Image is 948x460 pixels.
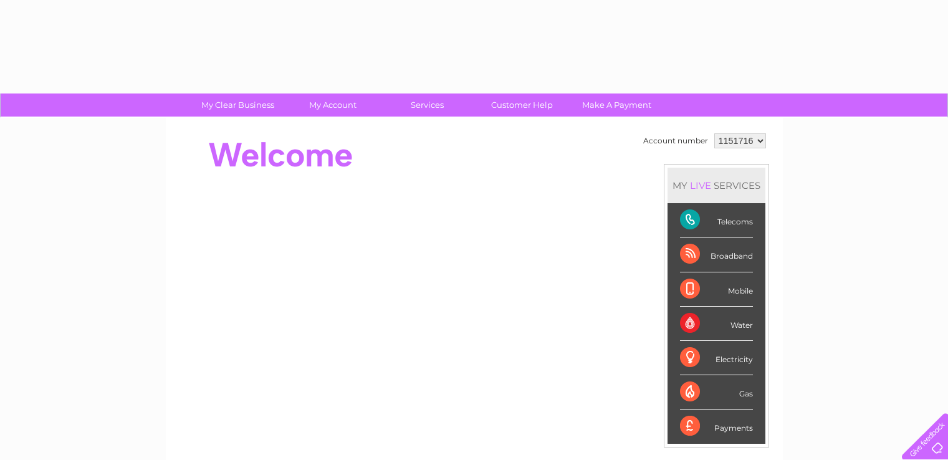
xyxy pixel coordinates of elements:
[680,307,753,341] div: Water
[668,168,765,203] div: MY SERVICES
[565,93,668,117] a: Make A Payment
[680,237,753,272] div: Broadband
[186,93,289,117] a: My Clear Business
[281,93,384,117] a: My Account
[687,180,714,191] div: LIVE
[680,375,753,410] div: Gas
[640,130,711,151] td: Account number
[680,272,753,307] div: Mobile
[376,93,479,117] a: Services
[680,410,753,443] div: Payments
[680,341,753,375] div: Electricity
[471,93,573,117] a: Customer Help
[680,203,753,237] div: Telecoms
